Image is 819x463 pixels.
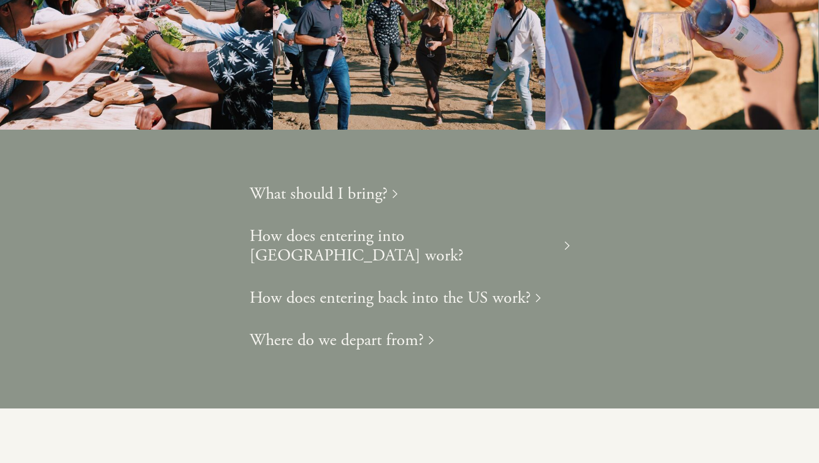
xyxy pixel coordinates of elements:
div: For trips that have been upgraded to private, we will pick you up from your desired pickup locati... [250,359,570,359]
h1: How does entering into [GEOGRAPHIC_DATA] work? [250,226,560,265]
h1: How does entering back into the US work? [250,288,531,308]
h1: What should I bring? [250,184,388,204]
h1: Where do we depart from? [250,331,424,350]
